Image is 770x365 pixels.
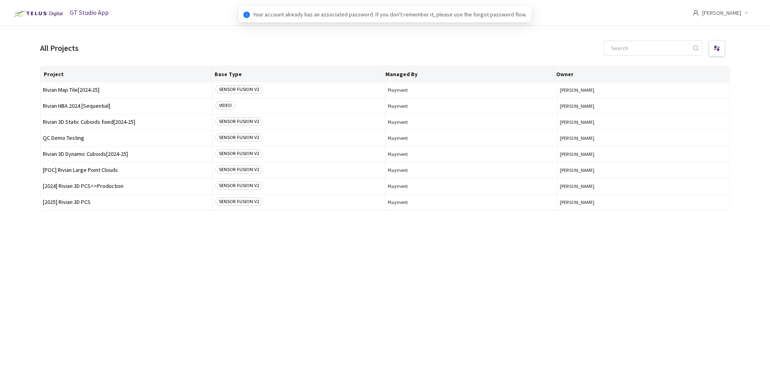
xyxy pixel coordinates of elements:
span: SENSOR FUSION V2 [215,85,263,93]
span: user [693,10,699,16]
button: [PERSON_NAME] [560,119,727,125]
span: Playment [388,119,555,125]
span: SENSOR FUSION V2 [215,198,263,206]
span: QC Demo Testing [43,135,210,141]
button: [PERSON_NAME] [560,135,727,141]
span: SENSOR FUSION V2 [215,149,263,157]
span: SENSOR FUSION V2 [215,117,263,125]
button: [PERSON_NAME] [560,167,727,173]
input: Search [606,41,692,55]
span: Playment [388,103,555,109]
span: info-circle [243,12,250,18]
button: [PERSON_NAME] [560,199,727,205]
th: Owner [553,66,724,82]
span: Rivian 3D Static Cuboids fixed[2024-25] [43,119,210,125]
span: VIDEO [215,101,235,109]
button: [PERSON_NAME] [560,87,727,93]
span: [POC] Rivian Large Point Clouds [43,167,210,173]
span: SENSOR FUSION V2 [215,181,263,190]
span: SENSOR FUSION V2 [215,165,263,173]
span: Rivian 3D Dynamic Cuboids[2024-25] [43,151,210,157]
th: Project [41,66,211,82]
span: Rivian HBA 2024 [Sequential] [43,103,210,109]
img: Telus [10,7,65,20]
span: down [744,11,748,15]
span: Playment [388,87,555,93]
th: Managed By [382,66,553,82]
span: Playment [388,183,555,189]
span: Playment [388,167,555,173]
span: [2025] Rivian 3D PCS [43,199,210,205]
div: All Projects [40,42,79,54]
th: Base Type [211,66,382,82]
button: [PERSON_NAME] [560,183,727,189]
button: [PERSON_NAME] [560,103,727,109]
span: Your account already has an associated password. If you don't remember it, please use the forgot ... [253,10,527,19]
span: Playment [388,199,555,205]
span: [2024] Rivian 3D PCS<>Production [43,183,210,189]
span: Rivian Map Tile[2024-25] [43,87,210,93]
span: Playment [388,151,555,157]
button: [PERSON_NAME] [560,151,727,157]
span: SENSOR FUSION V2 [215,133,263,141]
span: GT Studio App [70,8,109,16]
span: Playment [388,135,555,141]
